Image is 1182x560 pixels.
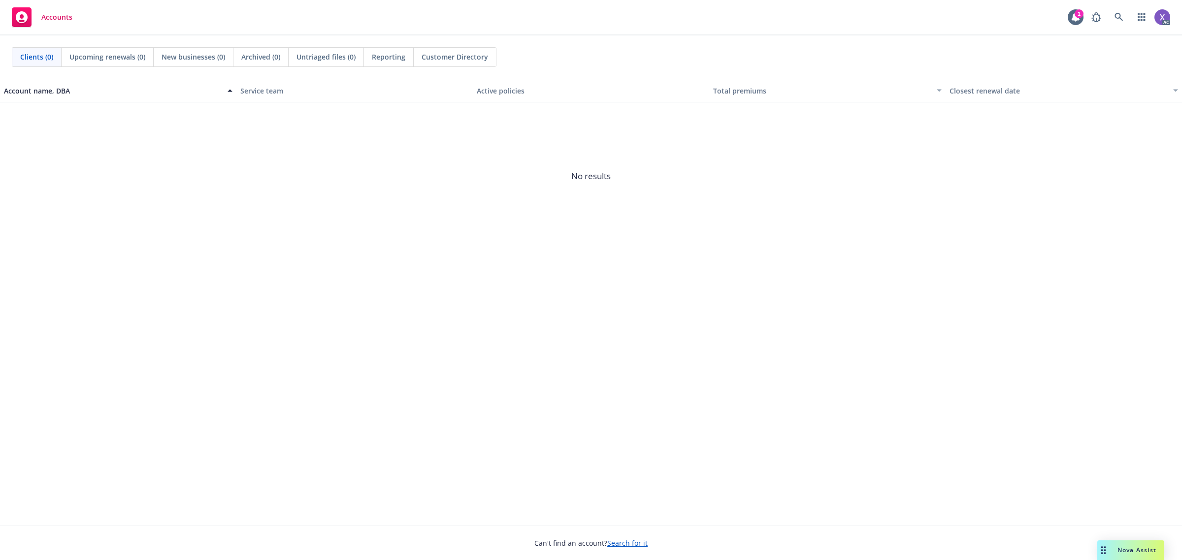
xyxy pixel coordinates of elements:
[1117,546,1156,554] span: Nova Assist
[1097,540,1164,560] button: Nova Assist
[607,538,648,548] a: Search for it
[473,79,709,102] button: Active policies
[477,86,705,96] div: Active policies
[240,86,469,96] div: Service team
[1097,540,1110,560] div: Drag to move
[41,13,72,21] span: Accounts
[20,52,53,62] span: Clients (0)
[4,86,222,96] div: Account name, DBA
[8,3,76,31] a: Accounts
[946,79,1182,102] button: Closest renewal date
[69,52,145,62] span: Upcoming renewals (0)
[241,52,280,62] span: Archived (0)
[534,538,648,548] span: Can't find an account?
[1132,7,1151,27] a: Switch app
[713,86,931,96] div: Total premiums
[162,52,225,62] span: New businesses (0)
[1075,9,1083,18] div: 1
[709,79,946,102] button: Total premiums
[372,52,405,62] span: Reporting
[950,86,1167,96] div: Closest renewal date
[296,52,356,62] span: Untriaged files (0)
[1086,7,1106,27] a: Report a Bug
[422,52,488,62] span: Customer Directory
[1109,7,1129,27] a: Search
[236,79,473,102] button: Service team
[1154,9,1170,25] img: photo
